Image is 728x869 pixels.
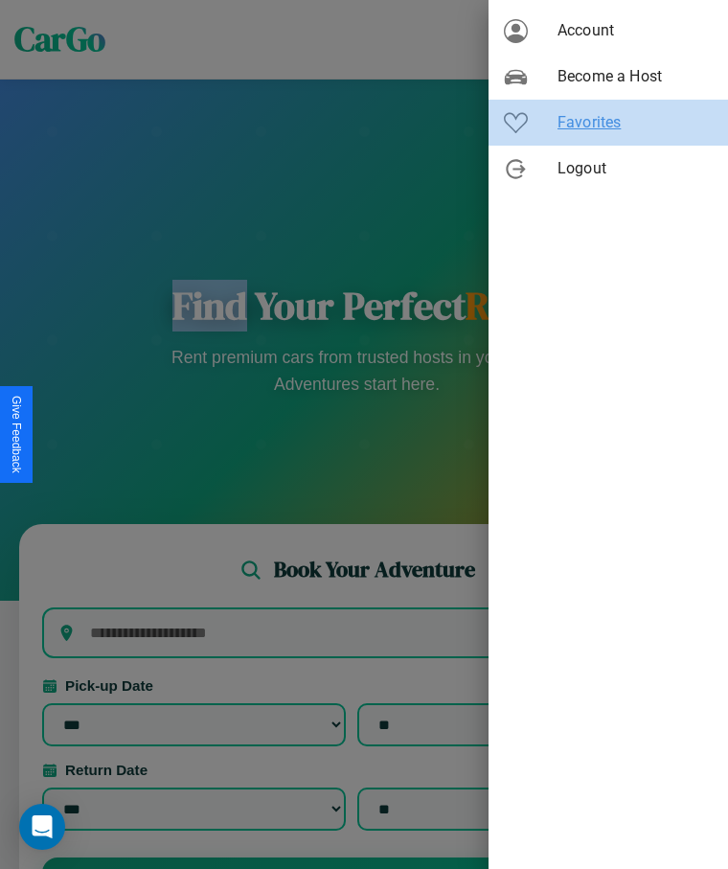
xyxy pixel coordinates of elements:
span: Favorites [557,111,713,134]
div: Give Feedback [10,396,23,473]
span: Account [557,19,713,42]
div: Favorites [489,100,728,146]
div: Become a Host [489,54,728,100]
div: Open Intercom Messenger [19,804,65,850]
span: Logout [557,157,713,180]
span: Become a Host [557,65,713,88]
div: Logout [489,146,728,192]
div: Account [489,8,728,54]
